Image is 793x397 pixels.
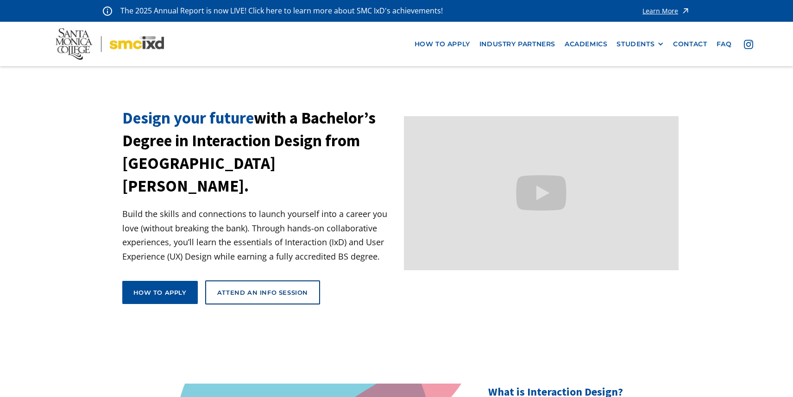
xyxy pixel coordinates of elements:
h1: with a Bachelor’s Degree in Interaction Design from [GEOGRAPHIC_DATA][PERSON_NAME]. [122,107,397,198]
img: icon - information - alert [103,6,112,16]
p: The 2025 Annual Report is now LIVE! Click here to learn more about SMC IxD's achievements! [120,5,444,17]
div: STUDENTS [617,40,664,48]
a: How to apply [122,281,198,304]
div: STUDENTS [617,40,655,48]
a: contact [668,36,711,53]
iframe: Design your future with a Bachelor's Degree in Interaction Design from Santa Monica College [404,116,679,270]
p: Build the skills and connections to launch yourself into a career you love (without breaking the ... [122,207,397,263]
a: Learn More [642,5,690,17]
img: icon - instagram [744,40,753,49]
a: how to apply [410,36,475,53]
img: Santa Monica College - SMC IxD logo [56,28,164,60]
span: Design your future [122,108,254,128]
a: faq [712,36,736,53]
div: Attend an Info Session [217,288,308,297]
a: Attend an Info Session [205,280,320,304]
a: Academics [560,36,612,53]
div: How to apply [133,288,187,297]
a: industry partners [475,36,560,53]
div: Learn More [642,8,678,14]
img: icon - arrow - alert [681,5,690,17]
